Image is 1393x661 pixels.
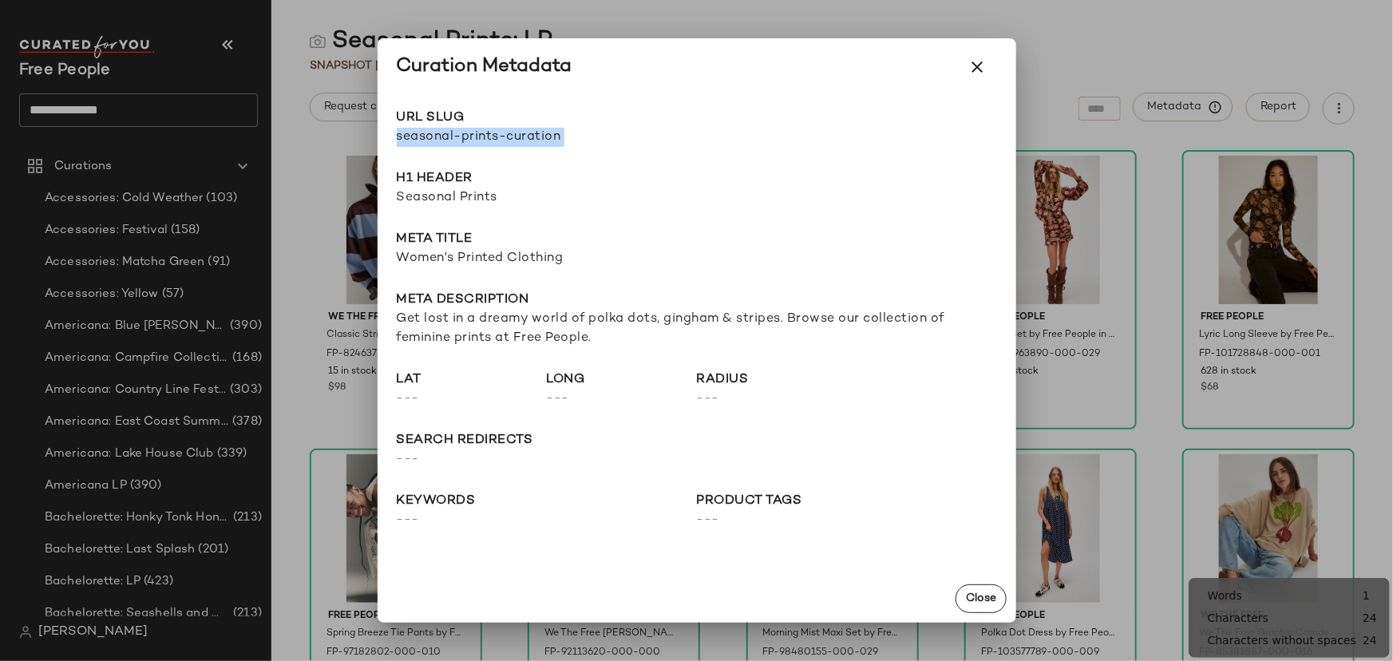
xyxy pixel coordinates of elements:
span: Product Tags [697,492,997,511]
span: --- [547,390,697,409]
span: keywords [397,492,697,511]
span: --- [397,390,547,409]
span: seasonal-prints-curation [397,128,697,147]
span: H1 Header [397,169,997,188]
span: --- [697,390,847,409]
span: Close [965,592,996,605]
span: Meta title [397,230,997,249]
button: Close [956,584,1007,613]
span: long [547,370,697,390]
span: Seasonal Prints [397,188,997,208]
span: radius [697,370,847,390]
span: search redirects [397,431,997,450]
span: --- [397,511,697,530]
span: Get lost in a dreamy world of polka dots, gingham & stripes. Browse our collection of feminine pr... [397,310,997,348]
span: --- [697,511,997,530]
span: lat [397,370,547,390]
span: --- [397,450,997,469]
div: Curation Metadata [397,54,572,80]
span: Meta description [397,291,997,310]
span: URL Slug [397,109,697,128]
span: Women's Printed Clothing [397,249,997,268]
